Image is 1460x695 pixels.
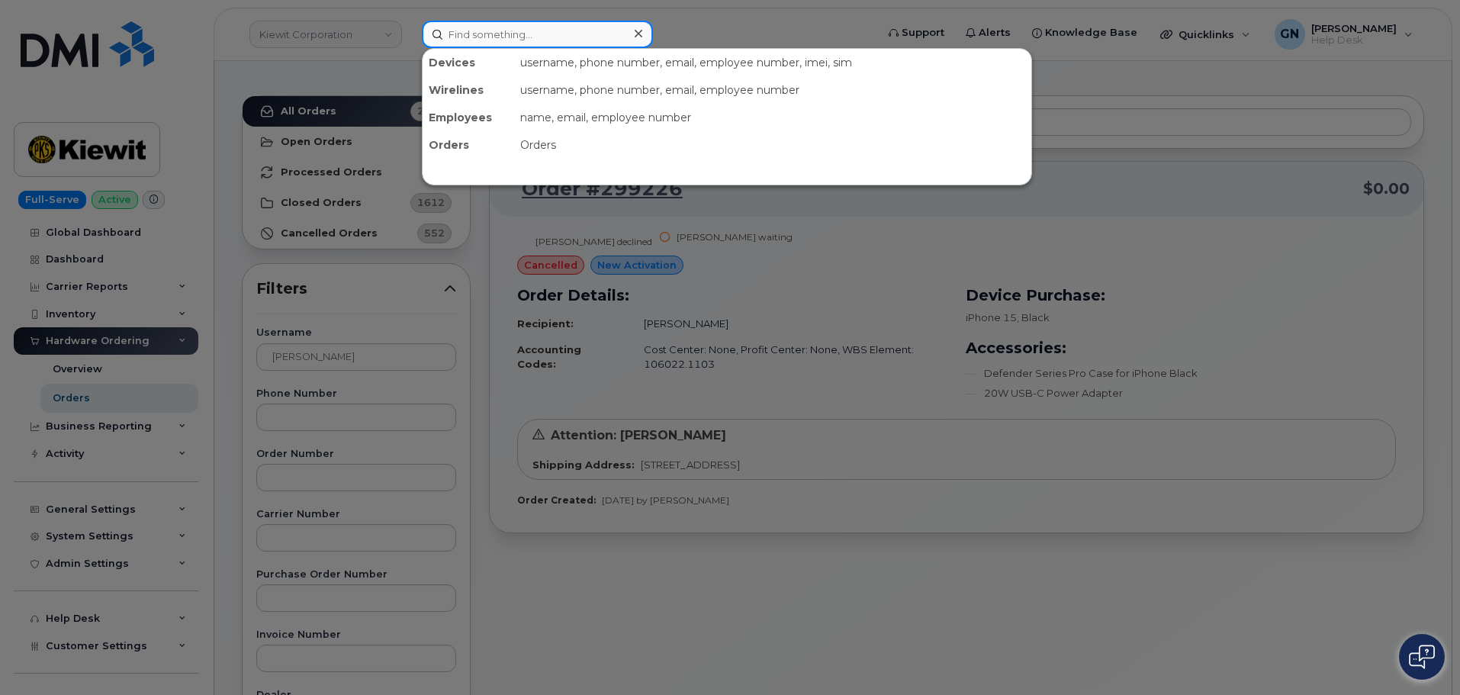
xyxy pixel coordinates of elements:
div: name, email, employee number [514,104,1031,131]
div: Employees [423,104,514,131]
img: Open chat [1409,645,1435,669]
div: Devices [423,49,514,76]
div: username, phone number, email, employee number, imei, sim [514,49,1031,76]
div: username, phone number, email, employee number [514,76,1031,104]
div: Orders [514,131,1031,159]
div: Orders [423,131,514,159]
div: Wirelines [423,76,514,104]
input: Find something... [422,21,653,48]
